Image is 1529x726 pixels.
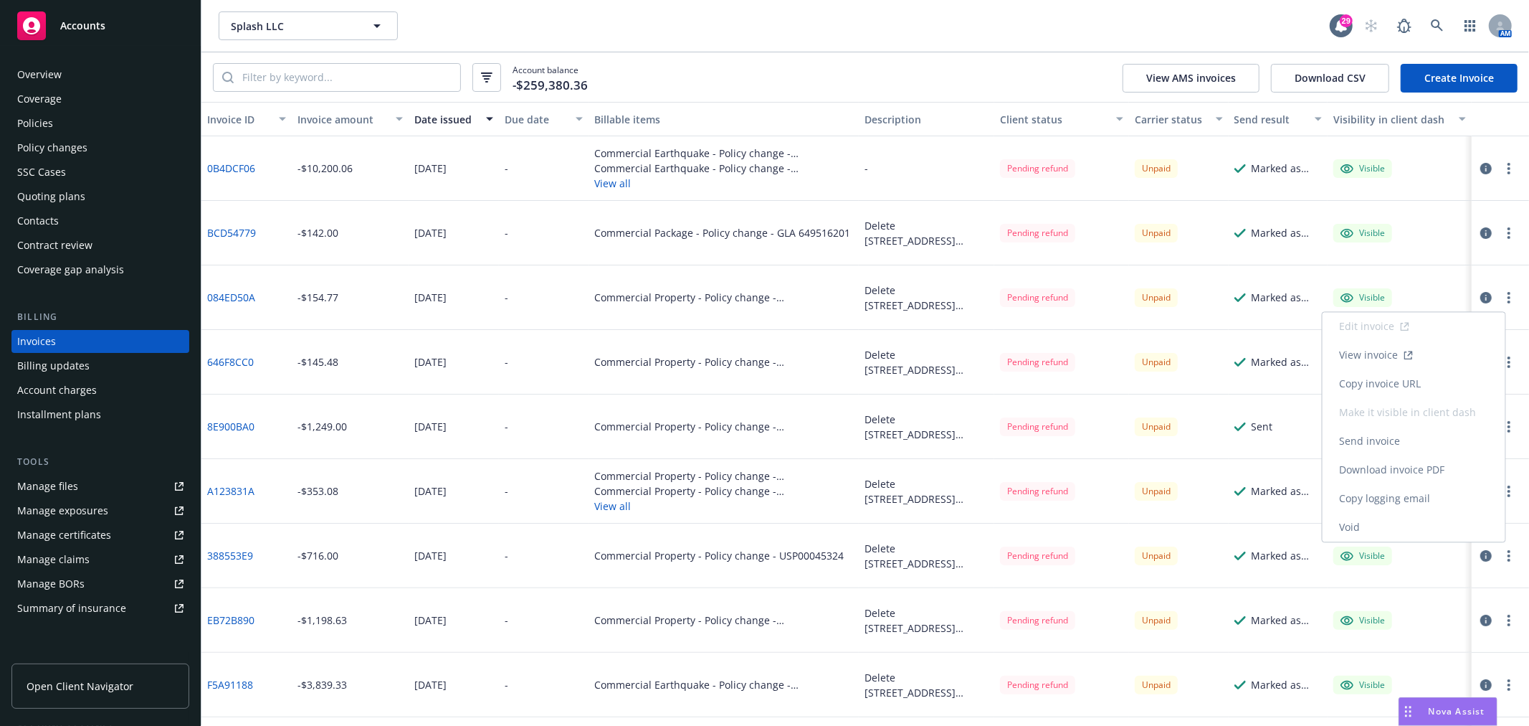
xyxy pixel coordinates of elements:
[1000,547,1075,565] div: Pending refund
[864,112,989,127] div: Description
[864,283,989,313] div: Delete [STREET_ADDRESS] Locations Eff [DATE]
[17,499,108,522] div: Manage exposures
[513,64,588,90] span: Account balance
[297,354,338,369] div: -$145.48
[17,354,90,377] div: Billing updates
[11,258,189,281] a: Coverage gap analysis
[297,677,347,692] div: -$3,839.33
[11,572,189,595] a: Manage BORs
[207,354,254,369] a: 646F8CC0
[1340,227,1385,240] div: Visible
[11,234,189,257] a: Contract review
[297,484,338,499] div: -$353.08
[1323,456,1505,484] a: Download invoice PDF
[1323,513,1505,542] a: Void
[1399,697,1497,726] button: Nova Assist
[11,330,189,353] a: Invoices
[1357,11,1386,40] a: Start snowing
[505,419,508,434] div: -
[60,20,105,32] span: Accounts
[1135,159,1178,177] div: Unpaid
[1135,112,1206,127] div: Carrier status
[505,354,508,369] div: -
[1135,547,1178,565] div: Unpaid
[864,605,989,636] div: Delete [STREET_ADDRESS] Locations Eff [DATE]
[1340,679,1385,692] div: Visible
[17,379,97,402] div: Account charges
[864,161,868,176] div: -
[11,649,189,663] div: Analytics hub
[505,484,508,499] div: -
[1399,698,1417,725] div: Drag to move
[594,176,853,191] button: View all
[864,218,989,248] div: Delete [STREET_ADDRESS] policy# GLA 6495162 01 endt9 v6
[414,161,447,176] div: [DATE]
[505,161,508,176] div: -
[207,613,254,628] a: EB72B890
[17,258,124,281] div: Coverage gap analysis
[11,597,189,620] a: Summary of insurance
[231,19,355,34] span: Splash LLC
[11,475,189,498] a: Manage files
[11,161,189,184] a: SSC Cases
[1135,611,1178,629] div: Unpaid
[17,403,101,426] div: Installment plans
[234,64,460,91] input: Filter by keyword...
[297,613,347,628] div: -$1,198.63
[11,112,189,135] a: Policies
[1390,11,1419,40] a: Report a Bug
[1000,224,1075,242] div: Pending refund
[17,88,62,110] div: Coverage
[594,613,853,628] div: Commercial Property - Policy change - B128416688W24
[11,548,189,571] a: Manage claims
[297,161,353,176] div: -$10,200.06
[594,484,853,499] div: Commercial Property - Policy change - B128416688W24
[17,161,66,184] div: SSC Cases
[1252,484,1322,499] div: Marked as sent
[594,499,853,514] button: View all
[11,209,189,232] a: Contacts
[1340,550,1385,562] div: Visible
[1252,677,1322,692] div: Marked as sent
[414,290,447,305] div: [DATE]
[11,354,189,377] a: Billing updates
[17,136,87,159] div: Policy changes
[505,677,508,692] div: -
[1229,102,1328,136] button: Send result
[207,484,254,499] a: A123831A
[27,679,133,694] span: Open Client Navigator
[17,330,56,353] div: Invoices
[11,379,189,402] a: Account charges
[1135,418,1178,435] div: Unpaid
[505,112,568,127] div: Due date
[207,677,253,692] a: F5A91188
[864,476,989,506] div: Delete [STREET_ADDRESS] Locations Eff [DATE]- AllRisk
[17,597,126,620] div: Summary of insurance
[1323,484,1505,513] a: Copy logging email
[11,6,189,46] a: Accounts
[17,572,85,595] div: Manage BORs
[1333,112,1450,127] div: Visibility in client dash
[11,499,189,522] a: Manage exposures
[414,548,447,563] div: [DATE]
[11,524,189,547] a: Manage certificates
[505,290,508,305] div: -
[17,234,92,257] div: Contract review
[222,72,234,83] svg: Search
[505,225,508,240] div: -
[859,102,994,136] button: Description
[594,354,853,369] div: Commercial Property - Policy change - 78A3PP000010701
[594,146,853,161] div: Commercial Earthquake - Policy change - ZA326H24A000
[17,524,111,547] div: Manage certificates
[11,403,189,426] a: Installment plans
[1123,64,1259,93] button: View AMS invoices
[11,310,189,324] div: Billing
[1271,64,1389,93] button: Download CSV
[11,63,189,86] a: Overview
[864,412,989,442] div: Delete [STREET_ADDRESS] Locations Eff [DATE]- Allrisk
[11,185,189,208] a: Quoting plans
[1135,676,1178,694] div: Unpaid
[414,225,447,240] div: [DATE]
[201,102,292,136] button: Invoice ID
